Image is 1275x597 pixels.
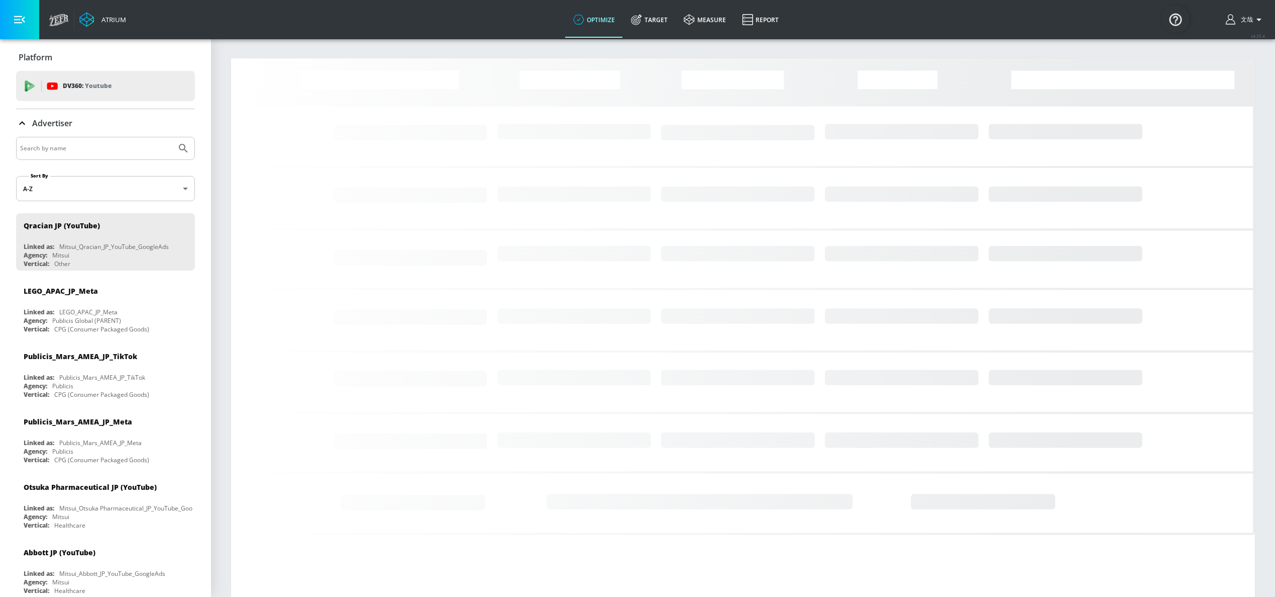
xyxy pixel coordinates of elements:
div: Vertical: [24,586,49,595]
a: measure [676,2,734,38]
div: Publicis_Mars_AMEA_JP_MetaLinked as:Publicis_Mars_AMEA_JP_MetaAgency:PublicisVertical:CPG (Consum... [16,409,195,467]
p: Youtube [85,80,112,91]
div: LEGO_APAC_JP_MetaLinked as:LEGO_APAC_JP_MetaAgency:Publicis Global (PARENT)Vertical:CPG (Consumer... [16,279,195,336]
div: Agency: [24,382,47,390]
span: login as: fumiya.nakamura@mbk-digital.co.jp [1237,16,1253,24]
div: Other [54,260,70,268]
div: Publicis Global (PARENT) [52,316,121,325]
button: Open Resource Center [1161,5,1190,33]
div: Healthcare [54,521,85,530]
a: Report [734,2,787,38]
div: Otsuka Pharmaceutical JP (YouTube)Linked as:Mitsui_Otsuka Pharmaceutical_JP_YouTube_GoogleAdsAgen... [16,475,195,532]
div: Advertiser [16,109,195,137]
div: Mitsui [52,578,69,586]
div: Agency: [24,447,47,456]
div: Publicis_Mars_AMEA_JP_Meta [24,417,132,427]
div: Linked as: [24,569,54,578]
div: Agency: [24,251,47,260]
div: Qracian JP (YouTube)Linked as:Mitsui_Qracian_JP_YouTube_GoogleAdsAgency:MitsuiVertical:Other [16,213,195,271]
div: Mitsui [52,251,69,260]
div: DV360: Youtube [16,71,195,101]
div: A-Z [16,176,195,201]
label: Sort By [29,173,50,179]
div: Publicis_Mars_AMEA_JP_TikTok [24,352,137,361]
div: Vertical: [24,260,49,268]
div: Publicis_Mars_AMEA_JP_TikTok [59,373,145,382]
div: Linked as: [24,504,54,513]
div: Mitsui_Otsuka Pharmaceutical_JP_YouTube_GoogleAds [59,504,211,513]
div: Publicis_Mars_AMEA_JP_TikTokLinked as:Publicis_Mars_AMEA_JP_TikTokAgency:PublicisVertical:CPG (Co... [16,344,195,401]
div: Otsuka Pharmaceutical JP (YouTube) [24,482,157,492]
p: Platform [19,52,52,63]
div: Mitsui_Abbott_JP_YouTube_GoogleAds [59,569,165,578]
div: CPG (Consumer Packaged Goods) [54,390,149,399]
div: Linked as: [24,439,54,447]
div: Linked as: [24,308,54,316]
div: Abbott JP (YouTube) [24,548,95,557]
div: Agency: [24,513,47,521]
div: Qracian JP (YouTube) [24,221,100,230]
div: Agency: [24,578,47,586]
div: Atrium [97,15,126,24]
p: DV360: [63,80,112,92]
div: Vertical: [24,521,49,530]
div: Vertical: [24,456,49,464]
div: LEGO_APAC_JP_Meta [24,286,98,296]
div: Mitsui [52,513,69,521]
span: v 4.25.4 [1251,33,1265,39]
div: Publicis [52,447,73,456]
div: Linked as: [24,373,54,382]
div: Healthcare [54,586,85,595]
div: Vertical: [24,390,49,399]
a: Atrium [79,12,126,27]
div: Publicis [52,382,73,390]
button: 文哉 [1226,14,1265,26]
div: CPG (Consumer Packaged Goods) [54,325,149,333]
div: Vertical: [24,325,49,333]
div: Linked as: [24,242,54,251]
p: Advertiser [32,118,72,129]
div: Publicis_Mars_AMEA_JP_Meta [59,439,142,447]
div: Platform [16,43,195,71]
input: Search by name [20,142,172,155]
div: Mitsui_Qracian_JP_YouTube_GoogleAds [59,242,169,251]
a: Target [623,2,676,38]
div: Agency: [24,316,47,325]
div: CPG (Consumer Packaged Goods) [54,456,149,464]
a: optimize [565,2,623,38]
div: LEGO_APAC_JP_Meta [59,308,118,316]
